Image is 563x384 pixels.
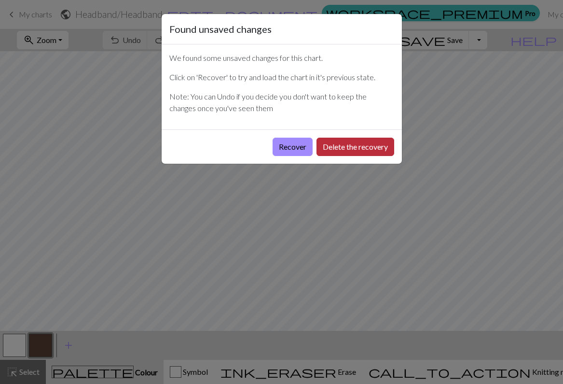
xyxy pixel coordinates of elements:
button: Recover [273,138,313,156]
h5: Found unsaved changes [169,22,272,36]
p: We found some unsaved changes for this chart. [169,52,394,64]
p: Note: You can Undo if you decide you don't want to keep the changes once you've seen them [169,91,394,114]
button: Delete the recovery [316,138,394,156]
p: Click on 'Recover' to try and load the chart in it's previous state. [169,71,394,83]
